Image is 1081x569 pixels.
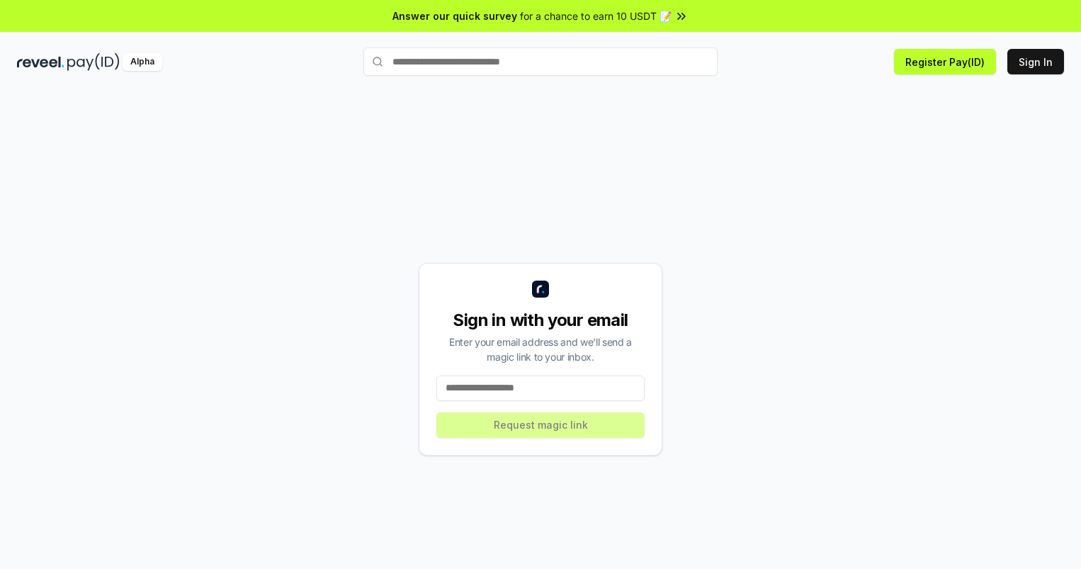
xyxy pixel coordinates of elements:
img: pay_id [67,53,120,71]
span: for a chance to earn 10 USDT 📝 [520,9,672,23]
img: reveel_dark [17,53,64,71]
div: Enter your email address and we’ll send a magic link to your inbox. [436,334,645,364]
button: Register Pay(ID) [894,49,996,74]
img: logo_small [532,281,549,298]
div: Sign in with your email [436,309,645,332]
span: Answer our quick survey [392,9,517,23]
button: Sign In [1007,49,1064,74]
div: Alpha [123,53,162,71]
